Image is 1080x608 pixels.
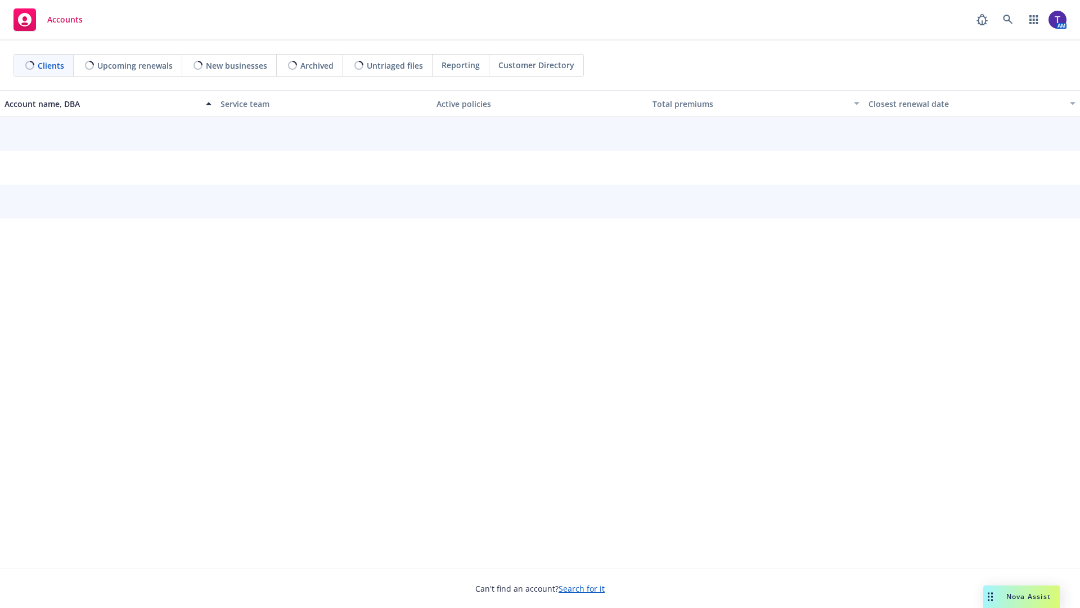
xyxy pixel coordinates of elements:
[652,98,847,110] div: Total premiums
[1048,11,1066,29] img: photo
[220,98,427,110] div: Service team
[367,60,423,71] span: Untriaged files
[216,90,432,117] button: Service team
[432,90,648,117] button: Active policies
[648,90,864,117] button: Total premiums
[559,583,605,594] a: Search for it
[971,8,993,31] a: Report a Bug
[4,98,199,110] div: Account name, DBA
[868,98,1063,110] div: Closest renewal date
[206,60,267,71] span: New businesses
[983,585,997,608] div: Drag to move
[1006,592,1051,601] span: Nova Assist
[498,59,574,71] span: Customer Directory
[997,8,1019,31] a: Search
[300,60,334,71] span: Archived
[47,15,83,24] span: Accounts
[1023,8,1045,31] a: Switch app
[475,583,605,594] span: Can't find an account?
[442,59,480,71] span: Reporting
[983,585,1060,608] button: Nova Assist
[97,60,173,71] span: Upcoming renewals
[9,4,87,35] a: Accounts
[436,98,643,110] div: Active policies
[38,60,64,71] span: Clients
[864,90,1080,117] button: Closest renewal date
